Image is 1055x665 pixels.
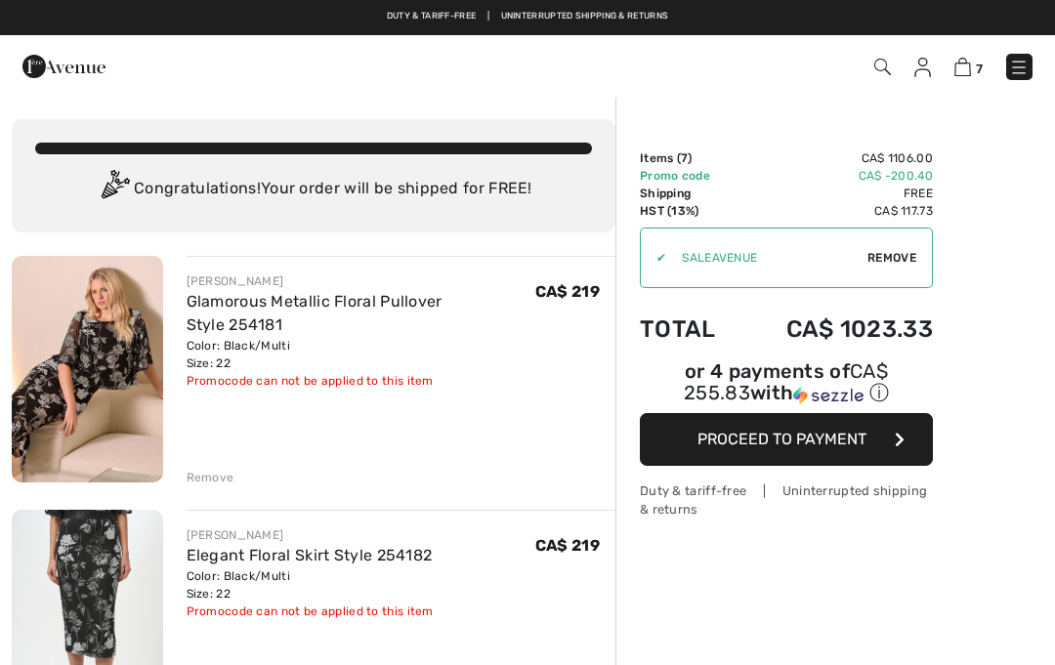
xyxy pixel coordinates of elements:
[22,47,105,86] img: 1ère Avenue
[187,469,234,486] div: Remove
[954,58,971,76] img: Shopping Bag
[739,149,933,167] td: CA$ 1106.00
[640,362,933,413] div: or 4 payments ofCA$ 255.83withSezzle Click to learn more about Sezzle
[187,603,434,620] div: Promocode can not be applied to this item
[640,202,739,220] td: HST (13%)
[874,59,891,75] img: Search
[640,413,933,466] button: Proceed to Payment
[1009,58,1029,77] img: Menu
[666,229,867,287] input: Promo code
[641,249,666,267] div: ✔
[739,185,933,202] td: Free
[187,292,443,334] a: Glamorous Metallic Floral Pullover Style 254181
[681,151,688,165] span: 7
[187,272,535,290] div: [PERSON_NAME]
[35,170,592,209] div: Congratulations! Your order will be shipped for FREE!
[954,55,983,78] a: 7
[187,546,433,564] a: Elegant Floral Skirt Style 254182
[640,481,933,519] div: Duty & tariff-free | Uninterrupted shipping & returns
[697,430,866,448] span: Proceed to Payment
[739,167,933,185] td: CA$ -200.40
[640,185,739,202] td: Shipping
[22,56,105,74] a: 1ère Avenue
[535,536,600,555] span: CA$ 219
[684,359,888,404] span: CA$ 255.83
[640,149,739,167] td: Items ( )
[976,62,983,76] span: 7
[867,249,916,267] span: Remove
[95,170,134,209] img: Congratulation2.svg
[12,256,163,482] img: Glamorous Metallic Floral Pullover Style 254181
[535,282,600,301] span: CA$ 219
[640,167,739,185] td: Promo code
[793,387,864,404] img: Sezzle
[640,362,933,406] div: or 4 payments of with
[914,58,931,77] img: My Info
[739,296,933,362] td: CA$ 1023.33
[187,567,434,603] div: Color: Black/Multi Size: 22
[640,296,739,362] td: Total
[187,337,535,372] div: Color: Black/Multi Size: 22
[187,372,535,390] div: Promocode can not be applied to this item
[739,202,933,220] td: CA$ 117.73
[187,526,434,544] div: [PERSON_NAME]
